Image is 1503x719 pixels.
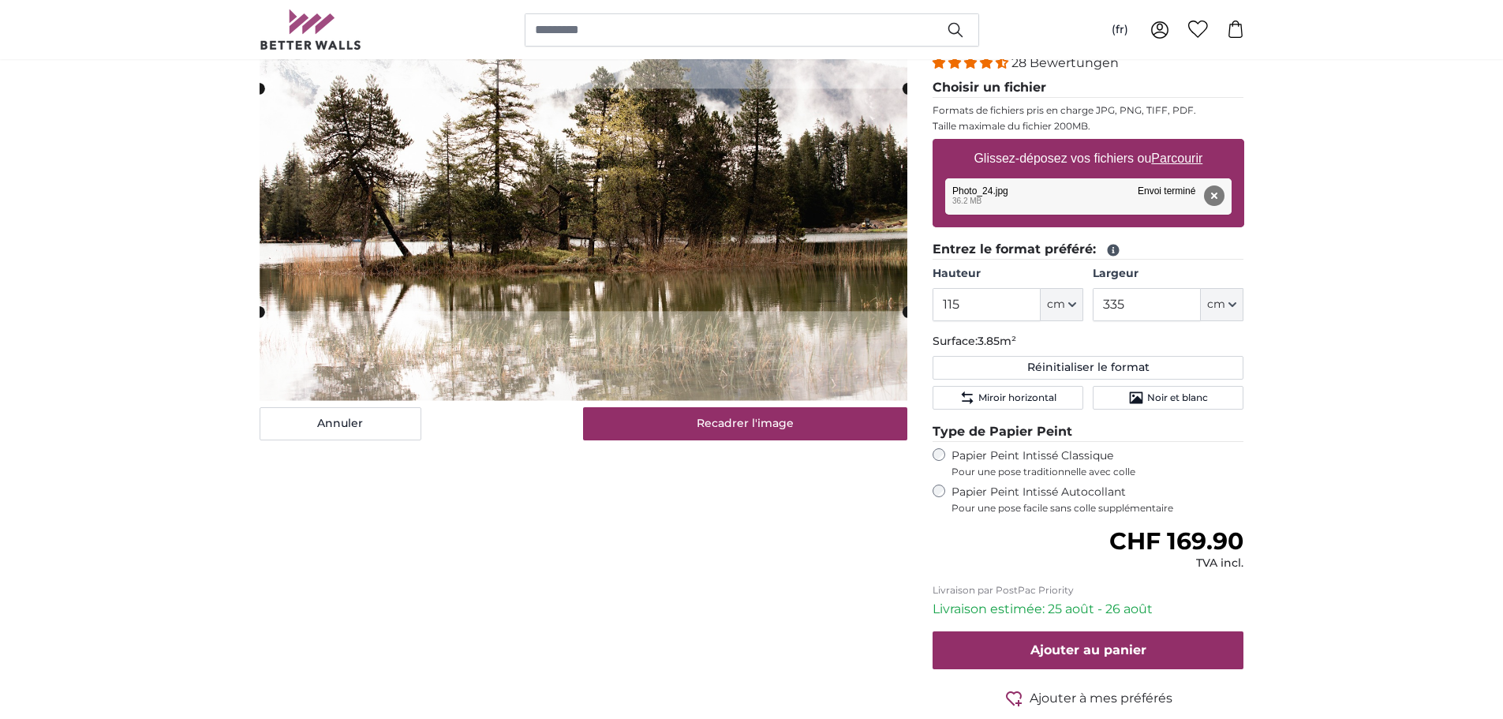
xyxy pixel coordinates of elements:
[1207,297,1225,313] span: cm
[933,688,1244,708] button: Ajouter à mes préférés
[1047,297,1065,313] span: cm
[1201,288,1243,321] button: cm
[933,422,1244,442] legend: Type de Papier Peint
[1151,152,1202,165] u: Parcourir
[933,334,1244,350] p: Surface:
[933,55,1011,70] span: 4.32 stars
[1030,689,1172,708] span: Ajouter à mes préférés
[583,407,907,440] button: Recadrer l'image
[1109,556,1243,571] div: TVA incl.
[1093,266,1243,282] label: Largeur
[933,631,1244,669] button: Ajouter au panier
[933,266,1083,282] label: Hauteur
[1093,386,1243,410] button: Noir et blanc
[1099,16,1141,44] button: (fr)
[933,386,1083,410] button: Miroir horizontal
[933,78,1244,98] legend: Choisir un fichier
[978,334,1016,348] span: 3.85m²
[933,356,1244,380] button: Réinitialiser le format
[1109,526,1243,556] span: CHF 169.90
[260,9,362,50] img: Betterwalls
[978,391,1056,404] span: Miroir horizontal
[933,104,1244,117] p: Formats de fichiers pris en charge JPG, PNG, TIFF, PDF.
[952,502,1244,515] span: Pour une pose facile sans colle supplémentaire
[933,240,1244,260] legend: Entrez le format préféré:
[1147,391,1208,404] span: Noir et blanc
[1041,288,1083,321] button: cm
[260,407,421,440] button: Annuler
[933,600,1244,619] p: Livraison estimée: 25 août - 26 août
[952,466,1244,478] span: Pour une pose traditionnelle avec colle
[1011,55,1119,70] span: 28 Bewertungen
[952,448,1244,478] label: Papier Peint Intissé Classique
[1030,642,1146,657] span: Ajouter au panier
[933,120,1244,133] p: Taille maximale du fichier 200MB.
[952,485,1244,515] label: Papier Peint Intissé Autocollant
[933,584,1244,597] p: Livraison par PostPac Priority
[967,143,1209,174] label: Glissez-déposez vos fichiers ou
